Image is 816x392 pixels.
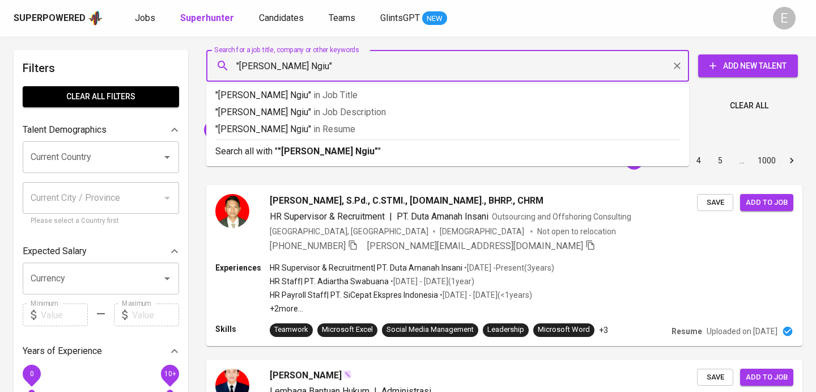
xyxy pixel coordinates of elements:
div: Microsoft Word [538,324,590,335]
b: "[PERSON_NAME] Ngiu" [278,146,378,157]
p: HR Supervisor & Recruitment | PT. Duta Amanah Insani [270,262,462,273]
div: Microsoft Excel [322,324,373,335]
span: [PERSON_NAME] [270,369,342,382]
span: GlintsGPT [380,12,420,23]
p: Talent Demographics [23,123,107,137]
p: • [DATE] - Present ( 3 years ) [462,262,554,273]
span: Outsourcing and Offshoring Consulting [492,212,631,221]
span: 10+ [164,370,176,378]
img: 889aabacccb20dbacc2384891eeae747.jpg [215,194,249,228]
button: Add to job [740,194,793,212]
button: Go to page 1000 [754,151,779,170]
span: Save [703,371,728,384]
p: "[PERSON_NAME] Ngiu" [215,106,680,119]
span: Add to job [746,196,788,209]
span: 0 [29,370,33,378]
div: Leadership [487,324,524,335]
p: +3 [599,324,608,336]
div: Years of Experience [23,340,179,363]
input: Value [132,304,179,326]
img: app logo [88,10,103,27]
p: • [DATE] - [DATE] ( <1 years ) [438,289,532,301]
a: Jobs [135,11,158,26]
p: Search all with " " [215,145,680,158]
p: +2 more ... [270,303,554,314]
button: Save [697,194,733,212]
span: NEW [422,13,447,24]
div: Superpowered [14,12,86,25]
p: Uploaded on [DATE] [707,326,777,337]
span: [DEMOGRAPHIC_DATA] [440,226,526,237]
span: in Resume [313,124,355,134]
span: [PHONE_NUMBER] [270,241,346,251]
h6: Filters [23,59,179,77]
span: Teams [329,12,355,23]
a: GlintsGPT NEW [380,11,447,26]
span: PT. Duta Amanah Insani [397,211,488,222]
button: Open [159,271,175,286]
span: [PERSON_NAME], S.Pd., C.STMI., [DOMAIN_NAME]., BHRP., CHRM [270,194,543,208]
p: HR Payroll Staff | PT. SiCepat Ekspres Indonesia [270,289,438,301]
span: Clear All filters [32,90,170,104]
button: Open [159,149,175,165]
p: Not open to relocation [537,226,616,237]
span: Save [703,196,728,209]
p: "[PERSON_NAME] Ngiu" [215,123,680,136]
span: Clear All [730,99,768,113]
b: Superhunter [180,12,234,23]
span: | [389,210,392,224]
a: Candidates [259,11,306,26]
p: Years of Experience [23,344,102,358]
span: Add New Talent [707,59,789,73]
p: HR Staff | PT. Adiartha Swabuana [270,276,389,287]
button: Clear [669,58,685,74]
div: Social Media Management [386,324,474,335]
p: Expected Salary [23,245,87,258]
div: [GEOGRAPHIC_DATA], [GEOGRAPHIC_DATA] [270,226,428,237]
img: magic_wand.svg [343,370,352,379]
span: [PERSON_NAME][EMAIL_ADDRESS][DOMAIN_NAME] [367,241,583,251]
span: in Job Description [313,107,386,117]
button: Clear All [725,95,773,116]
button: Add to job [740,369,793,386]
button: Add New Talent [698,54,798,77]
a: Superhunter [180,11,236,26]
p: Experiences [215,262,270,273]
div: Talent Demographics [23,119,179,141]
div: E [773,7,796,29]
button: Go to page 5 [711,151,729,170]
p: • [DATE] - [DATE] ( 1 year ) [389,276,474,287]
span: Add to job [746,371,788,384]
p: Please select a Country first [31,216,171,227]
p: Resume [671,326,702,337]
div: "[PERSON_NAME]" [204,121,291,139]
a: [PERSON_NAME], S.Pd., C.STMI., [DOMAIN_NAME]., BHRP., CHRMHR Supervisor & Recruitment|PT. Duta Am... [206,185,802,346]
div: … [733,155,751,166]
span: "[PERSON_NAME]" [204,124,279,135]
button: Go to next page [783,151,801,170]
span: Candidates [259,12,304,23]
p: Skills [215,323,270,335]
div: Teamwork [274,324,308,335]
span: HR Supervisor & Recruitment [270,211,385,222]
span: in Job Title [313,90,358,100]
div: Expected Salary [23,240,179,263]
a: Teams [329,11,358,26]
button: Save [697,369,733,386]
button: Clear All filters [23,86,179,107]
a: Superpoweredapp logo [14,10,103,27]
nav: pagination navigation [602,151,802,170]
button: Go to page 4 [690,151,708,170]
p: "[PERSON_NAME] Ngiu" [215,88,680,102]
span: Jobs [135,12,155,23]
input: Value [41,304,88,326]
